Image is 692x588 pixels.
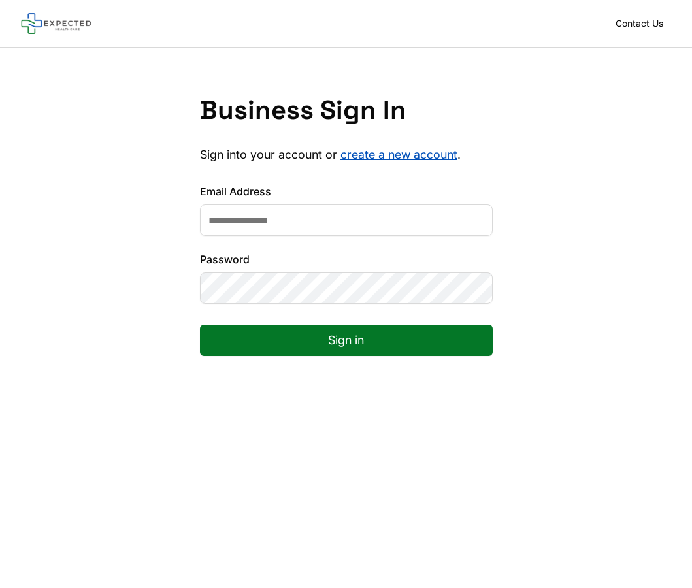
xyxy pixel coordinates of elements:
[340,148,457,161] a: create a new account
[200,252,493,267] label: Password
[200,325,493,356] button: Sign in
[200,147,493,163] p: Sign into your account or .
[200,95,493,126] h1: Business Sign In
[608,14,671,33] a: Contact Us
[200,184,493,199] label: Email Address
